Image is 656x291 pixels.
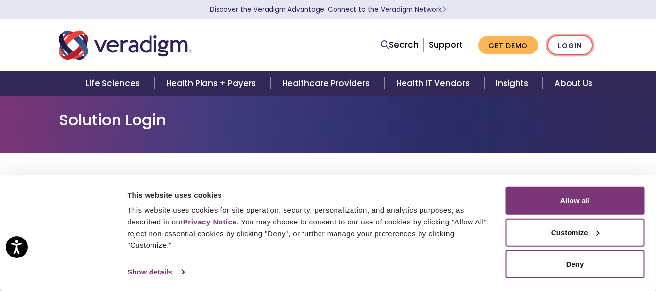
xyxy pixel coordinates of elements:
a: About Us [543,71,604,96]
a: Get Demo [478,36,538,55]
img: Veradigm logo [59,29,192,61]
a: Healthcare Providers [270,71,384,96]
a: Login [547,35,593,55]
a: Health IT Vendors [385,71,484,96]
iframe: Drift Chat Widget [470,221,644,279]
a: Privacy Notice [183,218,236,226]
span: Learn More [442,5,446,14]
a: Insights [484,71,543,96]
button: Allow all [505,187,644,215]
a: Support [429,39,463,51]
div: This website uses cookies for site operation, security, personalization, and analytics purposes, ... [127,205,494,251]
button: Customize [505,218,644,246]
a: Life Sciences [74,71,154,96]
h1: Solution Login [59,111,598,129]
a: Search [381,38,419,51]
a: Show details [127,265,184,279]
a: Health Plans + Payers [154,71,270,96]
div: This website uses cookies [127,189,494,201]
a: Discover the Veradigm Advantage: Connect to the Veradigm NetworkLearn More [210,5,446,14]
